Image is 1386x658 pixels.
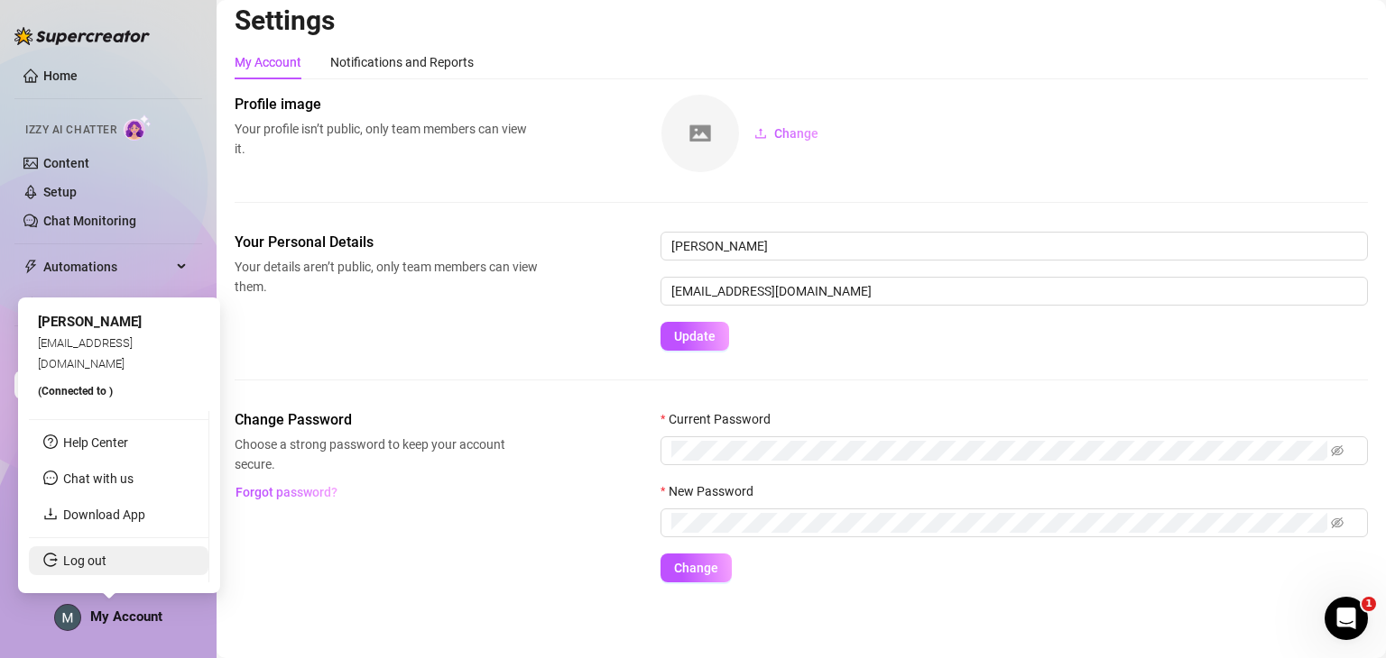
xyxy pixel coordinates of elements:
[63,507,145,522] a: Download App
[671,513,1327,533] input: New Password
[661,481,765,501] label: New Password
[674,329,716,343] span: Update
[1362,597,1376,611] span: 1
[63,435,128,450] a: Help Center
[25,122,116,139] span: Izzy AI Chatter
[63,471,134,486] span: Chat with us
[661,277,1368,306] input: Enter new email
[43,185,77,199] a: Setup
[661,95,739,172] img: square-placeholder.png
[754,127,767,140] span: upload
[43,471,58,485] span: message
[235,52,301,72] div: My Account
[1331,516,1344,529] span: eye-invisible
[235,478,337,507] button: Forgot password?
[661,232,1368,260] input: Enter name
[661,322,729,351] button: Update
[235,409,538,431] span: Change Password
[14,27,150,45] img: logo-BBDzfeDw.svg
[235,434,538,474] span: Choose a strong password to keep your account secure.
[661,553,732,582] button: Change
[1331,444,1344,457] span: eye-invisible
[235,4,1368,38] h2: Settings
[661,409,782,429] label: Current Password
[63,553,106,568] a: Log out
[236,485,337,499] span: Forgot password?
[90,608,162,625] span: My Account
[235,257,538,297] span: Your details aren’t public, only team members can view them.
[38,336,133,370] span: [EMAIL_ADDRESS][DOMAIN_NAME]
[740,119,833,148] button: Change
[235,119,538,159] span: Your profile isn’t public, only team members can view it.
[235,94,538,115] span: Profile image
[23,260,38,274] span: thunderbolt
[124,114,152,141] img: AI Chatter
[55,605,80,630] img: ACg8ocLEUq6BudusSbFUgfJHT7ol7Uq-BuQYr5d-mnjl9iaMWv35IQ=s96-c
[774,126,818,141] span: Change
[671,441,1327,461] input: Current Password
[29,546,208,575] li: Log out
[43,214,136,228] a: Chat Monitoring
[43,252,171,281] span: Automations
[235,232,538,253] span: Your Personal Details
[1325,597,1368,640] iframe: Intercom live chat
[43,288,171,317] span: Chat Copilot
[43,69,78,83] a: Home
[43,156,89,170] a: Content
[330,52,474,72] div: Notifications and Reports
[674,561,718,575] span: Change
[38,385,113,398] span: (Connected to )
[38,314,142,330] span: [PERSON_NAME]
